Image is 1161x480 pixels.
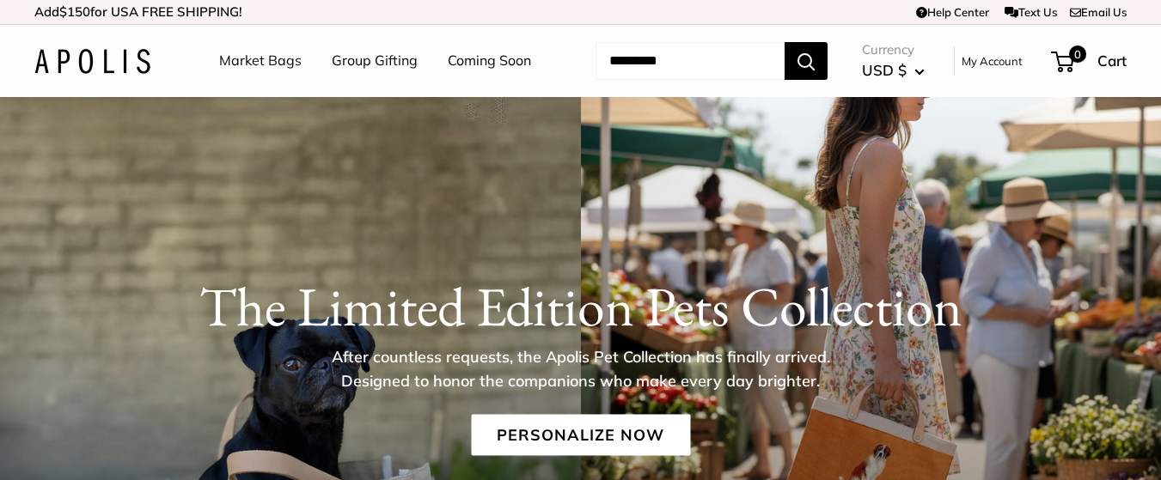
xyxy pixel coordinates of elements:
a: Coming Soon [448,48,531,74]
span: Cart [1097,52,1127,70]
span: 0 [1069,46,1086,63]
button: USD $ [862,57,925,84]
a: Personalize Now [471,414,690,455]
span: Currency [862,38,925,62]
img: Apolis [34,49,150,74]
span: USD $ [862,61,907,79]
a: Market Bags [219,48,302,74]
a: My Account [962,51,1023,71]
a: 0 Cart [1053,47,1127,75]
input: Search... [596,42,785,80]
p: After countless requests, the Apolis Pet Collection has finally arrived. Designed to honor the co... [302,344,860,392]
span: $150 [59,3,90,20]
button: Search [785,42,828,80]
h1: The Limited Edition Pets Collection [34,273,1127,338]
a: Email Us [1070,5,1127,19]
a: Group Gifting [332,48,418,74]
a: Help Center [916,5,989,19]
a: Text Us [1005,5,1057,19]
